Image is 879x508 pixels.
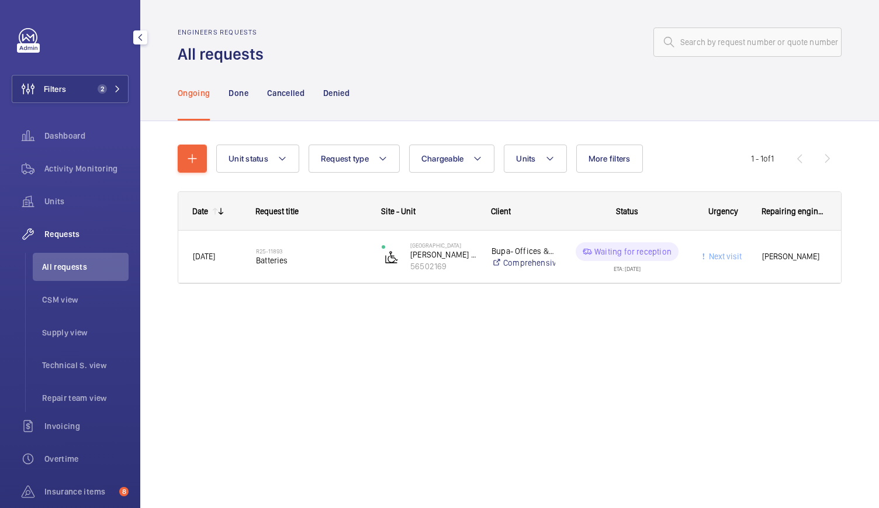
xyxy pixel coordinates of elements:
[707,252,742,261] span: Next visit
[762,207,828,216] span: Repairing engineer
[589,154,631,163] span: More filters
[192,207,208,216] div: Date
[216,145,299,173] button: Unit status
[409,145,495,173] button: Chargeable
[44,130,129,142] span: Dashboard
[323,87,349,99] p: Denied
[12,75,129,103] button: Filters2
[255,207,299,216] span: Request title
[229,154,268,163] span: Unit status
[616,207,638,216] span: Status
[178,87,210,99] p: Ongoing
[44,163,129,174] span: Activity Monitoring
[42,327,129,338] span: Supply view
[410,242,476,249] p: [GEOGRAPHIC_DATA]
[44,83,66,95] span: Filters
[751,155,774,163] span: 1 - 1 1
[256,255,366,266] span: Batteries
[708,207,738,216] span: Urgency
[653,28,842,57] input: Search by request number or quote number
[614,261,641,272] div: ETA: [DATE]
[504,145,566,173] button: Units
[410,249,476,260] p: [PERSON_NAME] step lift
[576,145,643,173] button: More filters
[763,154,771,163] span: of
[44,195,129,207] span: Units
[44,228,129,240] span: Requests
[44,453,129,465] span: Overtime
[178,28,271,36] h2: Engineers requests
[98,84,107,94] span: 2
[178,43,271,65] h1: All requests
[309,145,400,173] button: Request type
[44,420,129,432] span: Invoicing
[42,294,129,306] span: CSM view
[267,87,304,99] p: Cancelled
[385,250,399,264] img: platform_lift.svg
[256,248,366,255] h2: R25-11893
[410,260,476,272] p: 56502169
[492,257,555,269] a: Comprehensive
[491,207,511,216] span: Client
[421,154,464,163] span: Chargeable
[119,487,129,496] span: 8
[492,245,555,257] p: Bupa- Offices & Clinics
[42,261,129,273] span: All requests
[762,250,827,263] span: [PERSON_NAME]
[42,359,129,371] span: Technical S. view
[44,486,115,497] span: Insurance items
[516,154,535,163] span: Units
[193,252,215,261] span: [DATE]
[42,392,129,404] span: Repair team view
[229,87,248,99] p: Done
[594,246,672,258] p: Waiting for reception
[381,207,416,216] span: Site - Unit
[321,154,369,163] span: Request type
